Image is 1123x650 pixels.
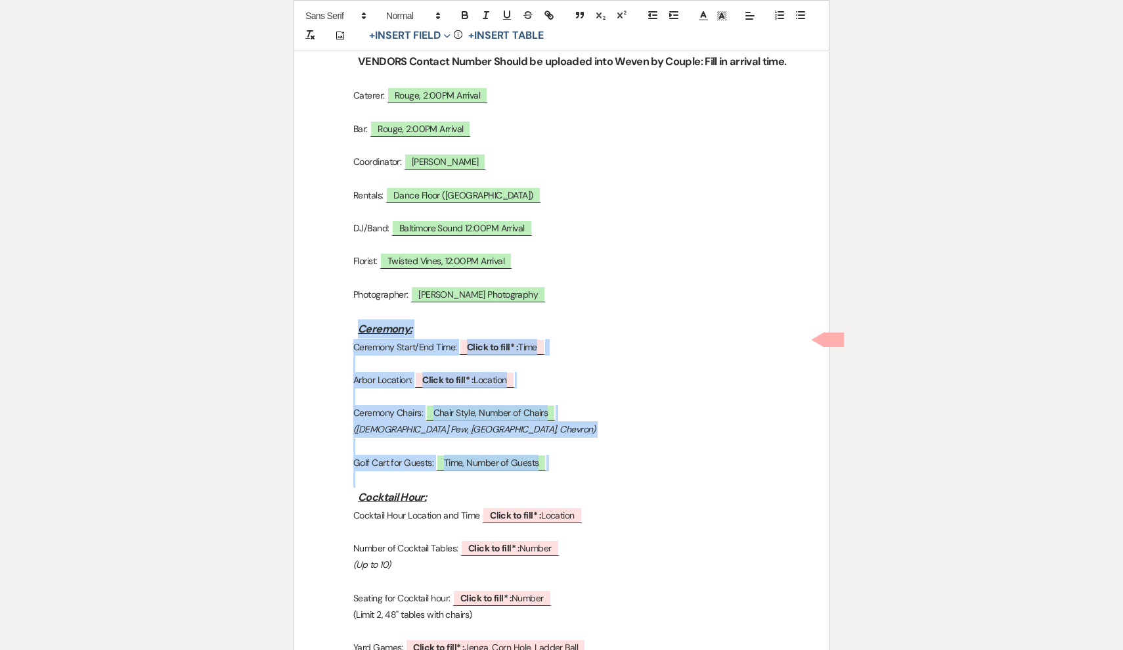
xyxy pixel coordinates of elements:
span: Time, Number of Guests [436,454,547,471]
p: Cocktail Hour Location and Time [326,507,797,524]
b: Click to fill* : [422,374,473,386]
button: +Insert Table [464,28,548,43]
p: Rentals: [326,187,797,204]
strong: VENDORS Contact Number Should be uploaded into Weven by Couple: Fill in arrival time. [358,55,786,68]
p: Caterer: [326,87,797,104]
span: Number [460,540,560,556]
span: Location [414,371,515,388]
p: Bar: [326,121,797,137]
span: Chair Style, Number of Chairs [426,404,556,421]
span: Location [482,507,583,523]
span: Number [452,590,552,606]
em: (Up to 10) [353,559,390,570]
span: + [369,30,375,41]
p: Ceremony Chairs: [326,405,797,421]
span: Text Color [694,8,713,24]
p: Seating for Cocktail hour: [326,590,797,607]
p: Arbor Location: [326,372,797,388]
em: ([DEMOGRAPHIC_DATA] Pew, [GEOGRAPHIC_DATA], Chevron) [353,423,596,435]
span: Twisted Vines, 12:00PM Arrival [380,252,512,269]
span: Rouge, 2:00PM Arrival [370,120,471,137]
p: Golf Cart for Guests: [326,455,797,471]
span: Alignment [741,8,759,24]
p: Coordinator: [326,154,797,170]
span: Dance Floor ([GEOGRAPHIC_DATA]) [385,187,541,203]
p: Ceremony Start/End Time: [326,339,797,356]
u: Cocktail Hour: [358,490,426,504]
button: Insert Field [364,28,455,43]
span: + [468,30,474,41]
p: Photographer: [326,287,797,303]
b: Click to fill* : [490,509,541,521]
span: Header Formats [380,8,445,24]
b: Click to fill* : [468,542,519,554]
p: (Limit 2, 48" tables with chairs) [326,607,797,623]
b: Click to fill* : [460,592,512,604]
p: DJ/Band: [326,220,797,237]
p: Florist: [326,253,797,269]
span: Rouge, 2:00PM Arrival [387,87,488,103]
p: Number of Cocktail Tables: [326,540,797,557]
span: [PERSON_NAME] [404,153,487,170]
span: Baltimore Sound 12:00PM Arrival [391,220,533,236]
b: Click to fill* : [467,341,518,353]
u: Ceremony: [358,322,412,336]
span: Time [459,338,545,355]
span: Text Background Color [713,8,731,24]
span: [PERSON_NAME] Photography [410,286,546,302]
